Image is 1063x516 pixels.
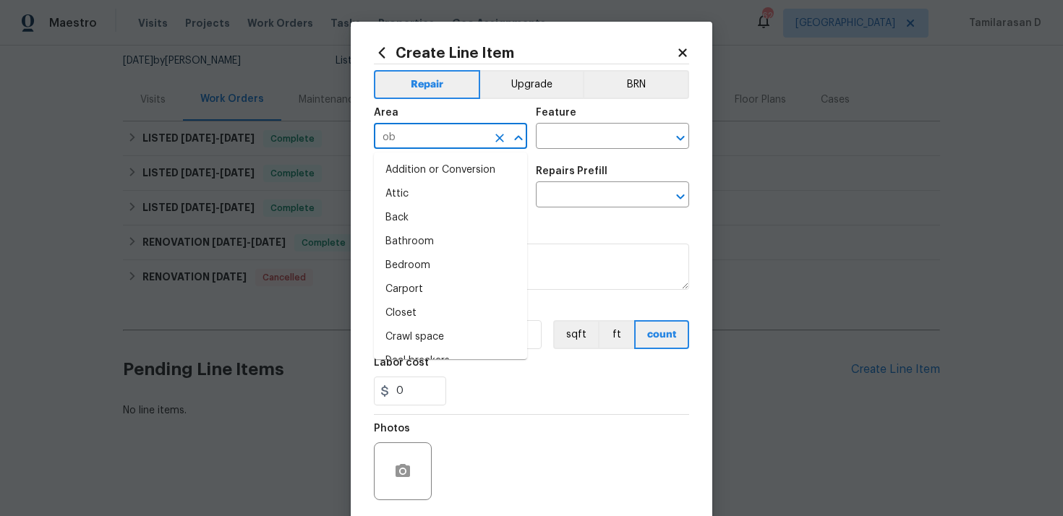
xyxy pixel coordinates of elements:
button: Upgrade [480,70,584,99]
h2: Create Line Item [374,45,676,61]
li: Bathroom [374,230,527,254]
h5: Photos [374,423,410,434]
button: BRN [583,70,689,99]
button: Open [670,128,691,148]
button: ft [598,320,634,349]
h5: Feature [536,108,576,118]
h5: Repairs Prefill [536,166,607,176]
button: count [634,320,689,349]
li: Closet [374,301,527,325]
h5: Labor cost [374,358,429,368]
li: Back [374,206,527,230]
li: Attic [374,182,527,206]
button: Repair [374,70,480,99]
li: Deal breakers [374,349,527,373]
h5: Area [374,108,398,118]
button: Open [670,186,691,207]
li: Addition or Conversion [374,158,527,182]
li: Bedroom [374,254,527,278]
li: Crawl space [374,325,527,349]
button: sqft [553,320,598,349]
li: Carport [374,278,527,301]
button: Close [508,128,529,148]
button: Clear [490,128,510,148]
